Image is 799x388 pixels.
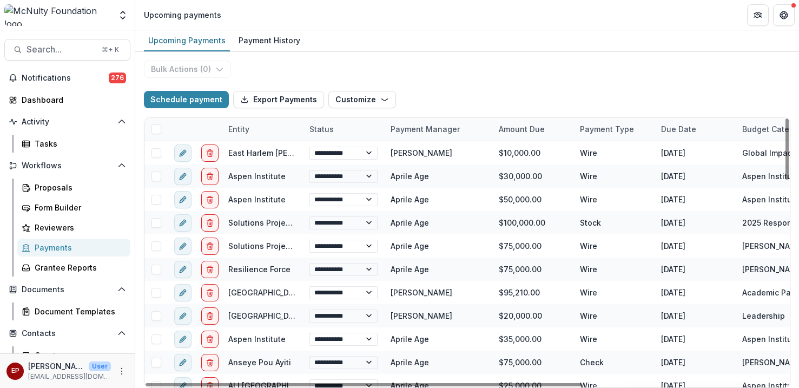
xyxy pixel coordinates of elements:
[17,302,130,320] a: Document Templates
[222,117,303,141] div: Entity
[391,310,452,321] div: [PERSON_NAME]
[655,304,736,327] div: [DATE]
[228,195,286,204] a: Aspen Institute
[174,261,192,278] button: edit
[115,365,128,378] button: More
[303,123,340,135] div: Status
[201,168,219,185] button: delete
[22,94,122,106] div: Dashboard
[391,240,429,252] div: Aprile Age
[655,327,736,351] div: [DATE]
[174,284,192,301] button: edit
[328,91,396,108] button: Customize
[492,117,573,141] div: Amount Due
[22,161,113,170] span: Workflows
[655,234,736,258] div: [DATE]
[655,258,736,281] div: [DATE]
[655,123,703,135] div: Due Date
[228,148,337,157] a: East Harlem [PERSON_NAME]
[492,304,573,327] div: $20,000.00
[303,117,384,141] div: Status
[100,44,121,56] div: ⌘ + K
[228,218,306,227] a: Solutions Project Inc
[17,135,130,153] a: Tasks
[655,117,736,141] div: Due Date
[174,214,192,232] button: edit
[573,117,655,141] div: Payment Type
[233,91,324,108] button: Export Payments
[234,30,305,51] a: Payment History
[228,265,290,274] a: Resilience Force
[4,325,130,342] button: Open Contacts
[174,168,192,185] button: edit
[28,372,111,382] p: [EMAIL_ADDRESS][DOMAIN_NAME]
[22,285,113,294] span: Documents
[655,141,736,165] div: [DATE]
[573,304,655,327] div: Wire
[174,354,192,371] button: edit
[747,4,769,26] button: Partners
[492,211,573,234] div: $100,000.00
[391,264,429,275] div: Aprile Age
[391,333,429,345] div: Aprile Age
[573,234,655,258] div: Wire
[573,123,640,135] div: Payment Type
[201,238,219,255] button: delete
[27,44,95,55] span: Search...
[11,367,19,374] div: esther park
[492,188,573,211] div: $50,000.00
[174,307,192,325] button: edit
[4,4,111,26] img: McNulty Foundation logo
[492,281,573,304] div: $95,210.00
[4,91,130,109] a: Dashboard
[573,258,655,281] div: Wire
[144,32,230,48] div: Upcoming Payments
[391,217,429,228] div: Aprile Age
[201,354,219,371] button: delete
[228,172,286,181] a: Aspen Institute
[22,117,113,127] span: Activity
[4,39,130,61] button: Search...
[35,350,122,361] div: Grantees
[35,242,122,253] div: Payments
[201,191,219,208] button: delete
[391,147,452,159] div: [PERSON_NAME]
[89,361,111,371] p: User
[573,188,655,211] div: Wire
[22,74,109,83] span: Notifications
[228,358,291,367] a: Anseye Pou Ayiti
[35,138,122,149] div: Tasks
[35,202,122,213] div: Form Builder
[4,113,130,130] button: Open Activity
[655,351,736,374] div: [DATE]
[384,117,492,141] div: Payment Manager
[492,258,573,281] div: $75,000.00
[17,259,130,277] a: Grantee Reports
[573,351,655,374] div: Check
[201,214,219,232] button: delete
[201,144,219,162] button: delete
[573,165,655,188] div: Wire
[391,194,429,205] div: Aprile Age
[174,191,192,208] button: edit
[492,234,573,258] div: $75,000.00
[228,241,306,251] a: Solutions Project Inc
[655,211,736,234] div: [DATE]
[144,91,229,108] button: Schedule payment
[22,329,113,338] span: Contacts
[773,4,795,26] button: Get Help
[742,310,785,321] div: Leadership
[384,123,466,135] div: Payment Manager
[115,4,130,26] button: Open entity switcher
[35,262,122,273] div: Grantee Reports
[28,360,84,372] p: [PERSON_NAME]
[573,281,655,304] div: Wire
[228,311,305,320] a: [GEOGRAPHIC_DATA]
[234,32,305,48] div: Payment History
[201,284,219,301] button: delete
